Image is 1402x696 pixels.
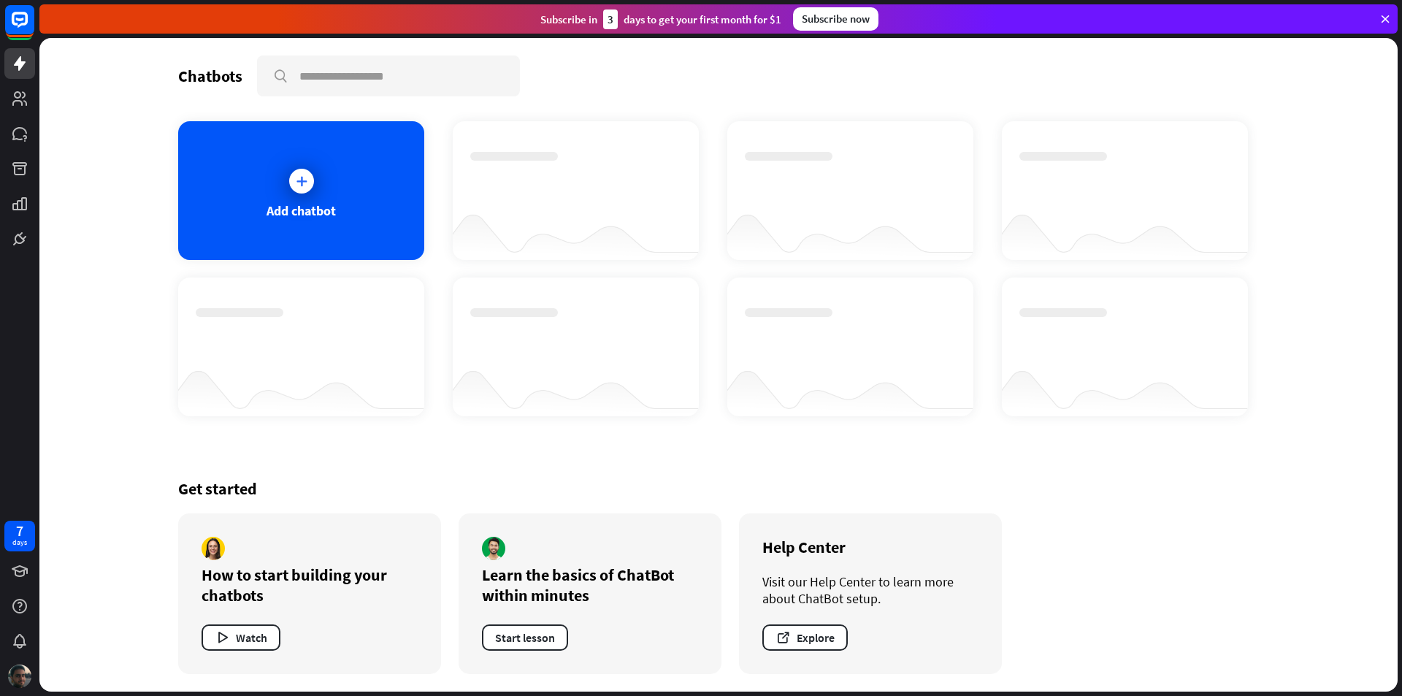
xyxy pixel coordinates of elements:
img: author [202,537,225,560]
div: Subscribe now [793,7,878,31]
div: How to start building your chatbots [202,565,418,605]
div: Visit our Help Center to learn more about ChatBot setup. [762,573,978,607]
div: 7 [16,524,23,538]
div: Subscribe in days to get your first month for $1 [540,9,781,29]
button: Open LiveChat chat widget [12,6,55,50]
button: Start lesson [482,624,568,651]
div: Learn the basics of ChatBot within minutes [482,565,698,605]
div: 3 [603,9,618,29]
button: Watch [202,624,280,651]
div: Add chatbot [267,202,336,219]
div: Help Center [762,537,978,557]
div: Chatbots [178,66,242,86]
div: days [12,538,27,548]
button: Explore [762,624,848,651]
div: Get started [178,478,1259,499]
img: author [482,537,505,560]
a: 7 days [4,521,35,551]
